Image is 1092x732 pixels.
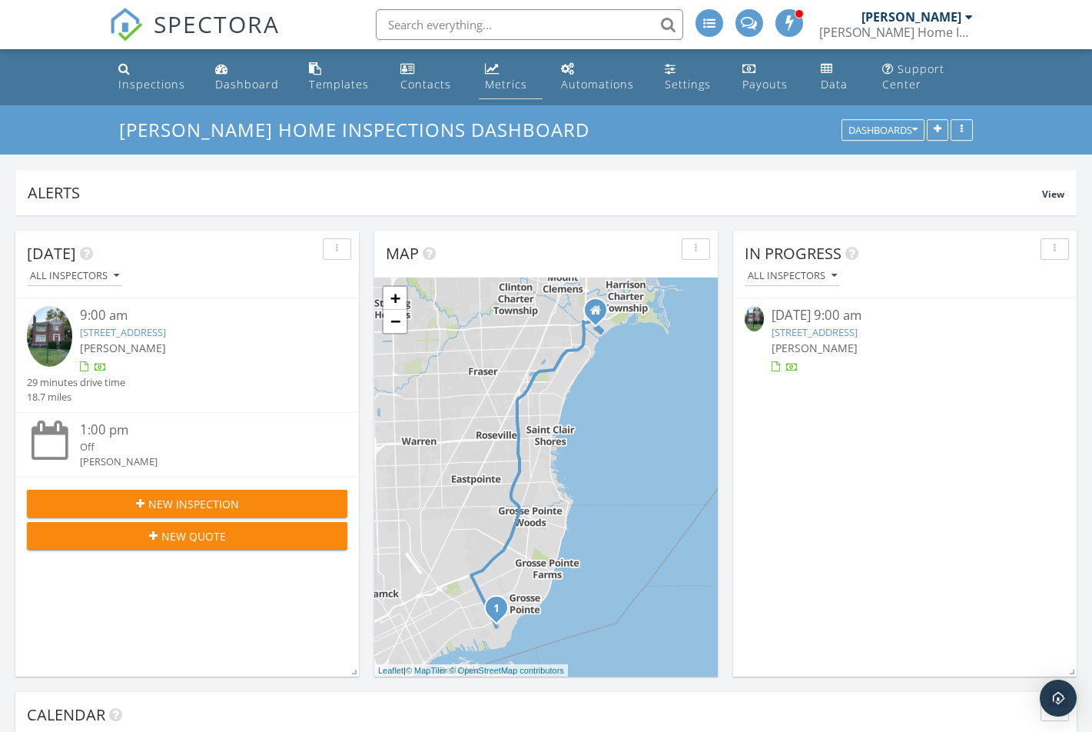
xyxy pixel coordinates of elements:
[209,55,291,99] a: Dashboard
[27,243,76,264] span: [DATE]
[154,8,280,40] span: SPECTORA
[400,77,451,91] div: Contacts
[27,375,125,390] div: 29 minutes drive time
[815,55,864,99] a: Data
[748,271,837,281] div: All Inspectors
[80,325,166,339] a: [STREET_ADDRESS]
[819,25,973,40] div: Suarez Home Inspections LLC
[112,55,197,99] a: Inspections
[821,77,848,91] div: Data
[30,271,119,281] div: All Inspectors
[745,306,1065,374] a: [DATE] 9:00 am [STREET_ADDRESS] [PERSON_NAME]
[80,306,320,325] div: 9:00 am
[1042,188,1064,201] span: View
[80,421,320,440] div: 1:00 pm
[772,306,1039,325] div: [DATE] 9:00 am
[394,55,466,99] a: Contacts
[80,341,166,355] span: [PERSON_NAME]
[485,77,527,91] div: Metrics
[148,496,239,512] span: New Inspection
[496,607,506,617] div: 674 Alter Rd, Detroit, MI 48215
[119,117,602,142] a: [PERSON_NAME] Home Inspections Dashboard
[848,125,918,136] div: Dashboards
[841,120,924,141] button: Dashboards
[109,21,280,53] a: SPECTORA
[80,454,320,469] div: [PERSON_NAME]
[27,704,105,725] span: Calendar
[772,325,858,339] a: [STREET_ADDRESS]
[28,182,1042,203] div: Alerts
[561,77,634,91] div: Automations
[659,55,724,99] a: Settings
[383,287,407,310] a: Zoom in
[27,490,347,517] button: New Inspection
[596,310,605,319] div: 26725 Campau Ln, Harrison charter Township MI 48045
[745,266,840,287] button: All Inspectors
[309,77,369,91] div: Templates
[736,55,803,99] a: Payouts
[376,9,683,40] input: Search everything...
[80,440,320,454] div: Off
[882,62,944,91] div: Support Center
[27,306,347,404] a: 9:00 am [STREET_ADDRESS] [PERSON_NAME] 29 minutes drive time 18.7 miles
[479,55,543,99] a: Metrics
[386,243,419,264] span: Map
[109,8,143,42] img: The Best Home Inspection Software - Spectora
[493,604,500,614] i: 1
[406,666,447,675] a: © MapTiler
[665,77,711,91] div: Settings
[383,310,407,333] a: Zoom out
[374,664,568,677] div: |
[450,666,564,675] a: © OpenStreetMap contributors
[118,77,185,91] div: Inspections
[772,341,858,355] span: [PERSON_NAME]
[303,55,381,99] a: Templates
[876,55,980,99] a: Support Center
[861,9,961,25] div: [PERSON_NAME]
[1040,680,1077,717] div: Open Intercom Messenger
[378,666,403,675] a: Leaflet
[27,306,72,367] img: 9565937%2Fcover_photos%2FTizTKCjjjjQkvFfJk9LB%2Fsmall.jpg
[161,528,226,544] span: New Quote
[745,306,764,331] img: 9565937%2Fcover_photos%2FTizTKCjjjjQkvFfJk9LB%2Fsmall.jpg
[27,522,347,550] button: New Quote
[745,243,841,264] span: In Progress
[555,55,646,99] a: Automations (Basic)
[27,390,125,404] div: 18.7 miles
[27,266,122,287] button: All Inspectors
[742,77,788,91] div: Payouts
[215,77,279,91] div: Dashboard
